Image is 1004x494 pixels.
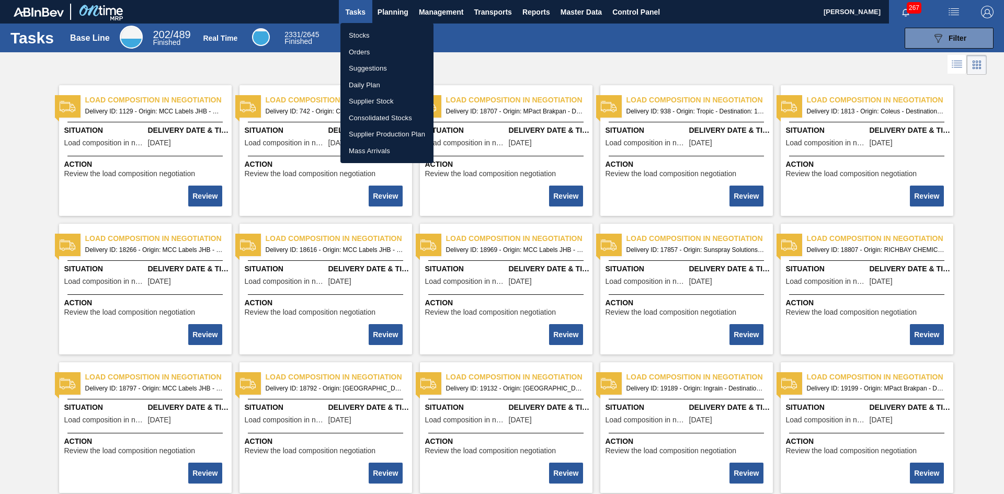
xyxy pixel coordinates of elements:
[340,44,433,61] a: Orders
[340,77,433,94] a: Daily Plan
[340,143,433,159] a: Mass Arrivals
[340,60,433,77] a: Suggestions
[340,126,433,143] a: Supplier Production Plan
[340,27,433,44] a: Stocks
[340,110,433,127] a: Consolidated Stocks
[340,93,433,110] a: Supplier Stock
